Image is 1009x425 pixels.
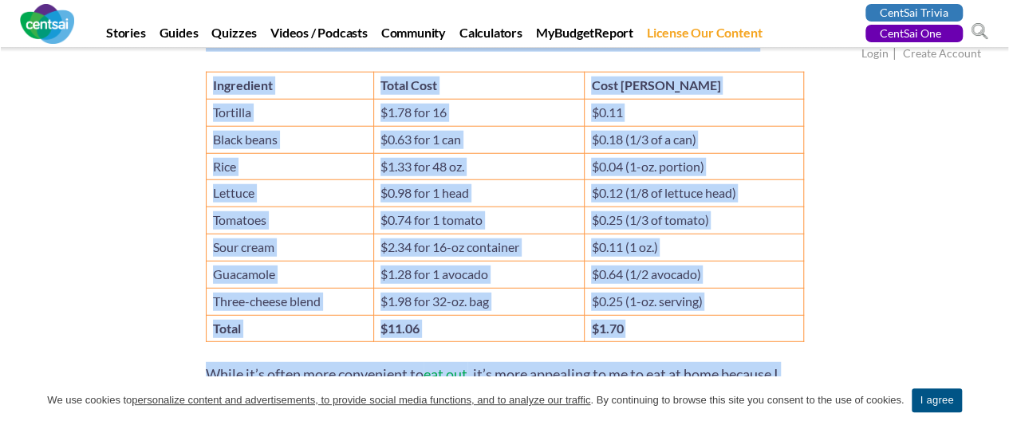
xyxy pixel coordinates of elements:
a: Videos / Podcasts [265,25,373,47]
a: CentSai One [865,25,963,42]
a: Create Account [903,46,981,63]
a: License Our Content [641,25,767,47]
td: $1.78 for 16 [373,99,584,126]
td: $0.11 (1 oz.) [585,234,803,262]
td: Tomatoes [206,207,373,234]
a: CentSai Trivia [865,4,963,22]
span: | [891,45,901,63]
a: Login [861,46,889,63]
td: Black beans [206,126,373,153]
img: CentSai [20,4,74,44]
td: $0.11 [585,99,803,126]
td: $0.12 (1/8 of lettuce head) [585,180,803,207]
td: $1.28 for 1 avocado [373,261,584,288]
td: Guacamole [206,261,373,288]
a: Guides [154,25,204,47]
strong: Cost [PERSON_NAME] [591,77,720,92]
td: Lettuce [206,180,373,207]
a: MyBudgetReport [530,25,639,47]
td: $0.04 (1-oz. portion) [585,153,803,180]
a: I agree [981,392,997,408]
a: Stories [101,25,152,47]
td: $0.63 for 1 can [373,126,584,153]
a: eat out [424,365,467,383]
td: $2.34 for 16-oz container [373,234,584,262]
td: $0.25 (1-oz. serving) [585,288,803,315]
td: $0.64 (1/2 avocado) [585,261,803,288]
td: $1.33 for 48 oz. [373,153,584,180]
td: Three-cheese blend [206,288,373,315]
td: $1.98 for 32-oz. bag [373,288,584,315]
a: Quizzes [206,25,262,47]
strong: $11.06 [380,321,420,336]
td: Rice [206,153,373,180]
td: Tortilla [206,99,373,126]
strong: Ingredient [213,77,273,92]
span: We use cookies to . By continuing to browse this site you consent to the use of cookies. [47,392,904,408]
td: Sour cream [206,234,373,262]
a: Calculators [454,25,528,47]
a: Community [376,25,451,47]
td: $0.74 for 1 tomato [373,207,584,234]
td: $0.98 for 1 head [373,180,584,207]
strong: Total Cost [380,77,437,92]
strong: Total [213,321,241,336]
strong: $1.70 [591,321,623,336]
u: personalize content and advertisements, to provide social media functions, and to analyze our tra... [132,394,590,406]
td: $0.18 (1/3 of a can) [585,126,803,153]
td: $0.25 (1/3 of tomato) [585,207,803,234]
a: I agree [912,388,961,412]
